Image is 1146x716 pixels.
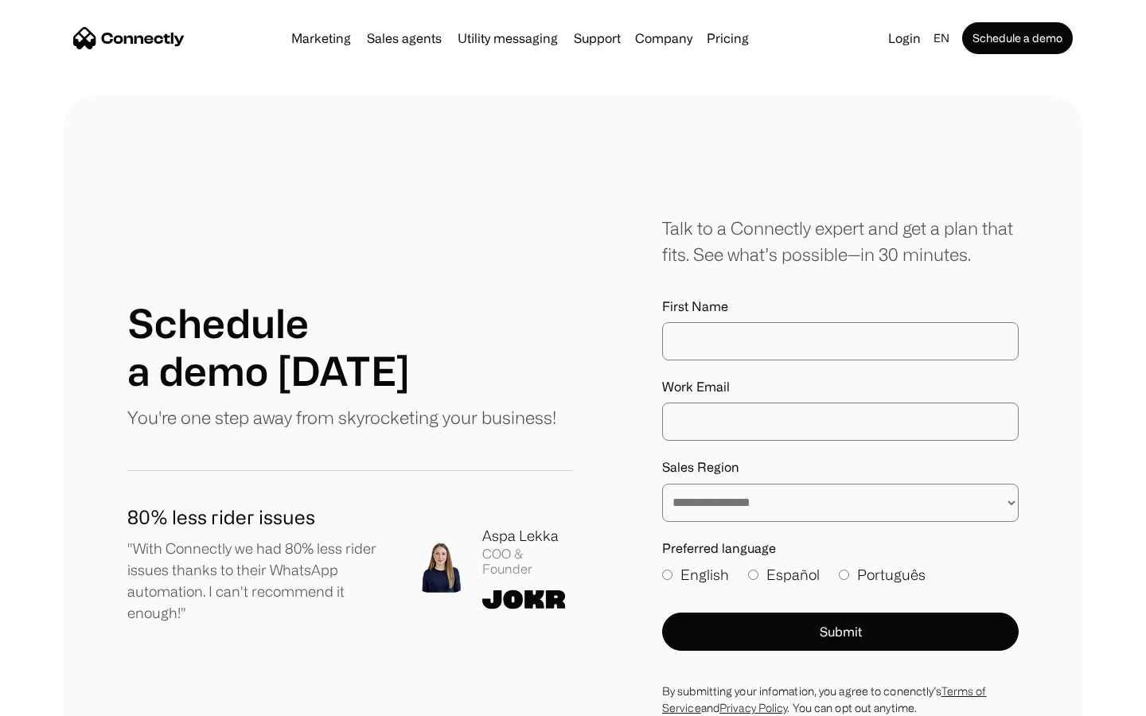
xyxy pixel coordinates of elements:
a: Terms of Service [662,685,986,714]
div: Talk to a Connectly expert and get a plan that fits. See what’s possible—in 30 minutes. [662,215,1019,267]
div: en [927,27,959,49]
div: Aspa Lekka [482,525,573,547]
label: Português [839,564,926,586]
a: Marketing [285,32,357,45]
label: English [662,564,729,586]
div: By submitting your infomation, you agree to conenctly’s and . You can opt out anytime. [662,683,1019,716]
input: Español [748,570,758,580]
p: "With Connectly we had 80% less rider issues thanks to their WhatsApp automation. I can't recomme... [127,538,390,624]
a: Sales agents [361,32,448,45]
div: Company [635,27,692,49]
div: Company [630,27,697,49]
div: en [934,27,949,49]
a: Login [882,27,927,49]
label: Español [748,564,820,586]
a: Pricing [700,32,755,45]
ul: Language list [32,688,95,710]
input: Português [839,570,849,580]
input: English [662,570,672,580]
a: home [73,26,185,50]
a: Privacy Policy [719,702,787,714]
label: Sales Region [662,460,1019,475]
aside: Language selected: English [16,687,95,710]
button: Submit [662,613,1019,651]
p: You're one step away from skyrocketing your business! [127,404,556,430]
label: Preferred language [662,541,1019,556]
a: Support [567,32,627,45]
label: First Name [662,299,1019,314]
h1: Schedule a demo [DATE] [127,299,410,395]
a: Utility messaging [451,32,564,45]
h1: 80% less rider issues [127,503,390,531]
a: Schedule a demo [962,22,1073,54]
label: Work Email [662,379,1019,395]
div: COO & Founder [482,547,573,577]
